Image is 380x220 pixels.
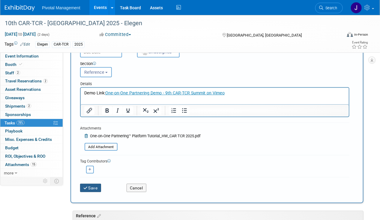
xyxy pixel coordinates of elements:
[80,184,101,192] button: Save
[4,171,13,175] span: more
[31,162,37,167] span: 15
[352,41,368,44] div: Event Rating
[0,127,63,135] a: Playbook
[80,158,349,164] div: Tag Contributors
[179,106,190,115] button: Bullet list
[5,62,23,67] span: Booth
[0,135,63,144] a: Misc. Expenses & Credits
[127,184,146,192] button: Cancel
[80,79,349,87] div: Details
[90,134,200,138] span: One-on-One Partnering™ Platform Tutorial_HW_CAR TCR 2025.pdf
[5,87,41,92] span: Asset Reservations
[5,162,37,167] span: Attachments
[347,32,353,37] img: Format-Inperson.png
[169,106,179,115] button: Numbered list
[20,42,30,46] a: Edit
[0,102,63,110] a: Shipments2
[0,152,63,160] a: ROI, Objectives & ROO
[17,32,23,37] span: to
[98,31,133,38] button: Committed
[5,129,22,133] span: Playbook
[5,154,45,159] span: ROI, Objectives & ROO
[80,61,326,67] div: Section
[27,104,31,108] span: 2
[315,31,368,40] div: Event Format
[141,106,151,115] button: Subscript
[5,137,52,142] span: Misc. Expenses & Credits
[40,177,51,185] td: Personalize Event Tab Strip
[3,18,337,29] div: 10th CAR-TCR - [GEOGRAPHIC_DATA] 2025 - Elegen
[16,70,20,75] span: 2
[5,104,31,109] span: Shipments
[19,63,22,66] i: Booth reservation complete
[141,49,172,54] span: Unassigned
[315,3,343,13] a: Search
[123,106,133,115] button: Underline
[323,6,337,10] span: Search
[5,79,48,83] span: Travel Reservations
[5,95,25,100] span: Giveaways
[4,41,30,48] td: Tags
[5,5,35,11] img: ExhibitDay
[0,111,63,119] a: Sponsorships
[151,106,161,115] button: Superscript
[80,126,200,131] div: Attachments
[4,31,36,37] span: [DATE] [DATE]
[81,88,349,104] iframe: Rich Text Area
[0,77,63,85] a: Travel Reservations2
[5,112,31,117] span: Sponsorships
[112,106,123,115] button: Italic
[0,161,63,169] a: Attachments15
[84,70,104,75] span: Reference
[37,33,49,37] span: (2 days)
[0,94,63,102] a: Giveaways
[0,169,63,177] a: more
[73,41,85,48] div: 2025
[0,85,63,94] a: Asset Reservations
[0,119,63,127] a: Tasks78%
[5,145,19,150] span: Budget
[351,2,362,13] img: Jessica Gatton
[0,144,63,152] a: Budget
[35,41,50,48] div: Elegen
[227,33,302,37] span: [GEOGRAPHIC_DATA], [GEOGRAPHIC_DATA]
[52,41,70,48] div: CAR-TCR
[0,69,63,77] a: Staff2
[102,106,112,115] button: Bold
[354,32,368,37] div: In-Person
[96,213,101,219] a: Edit sections
[5,54,39,58] span: Event Information
[0,52,63,60] a: Event Information
[84,106,94,115] button: Insert/edit link
[51,177,63,185] td: Toggle Event Tabs
[42,5,80,10] span: Pivotal Management
[80,67,112,77] button: Reference
[5,70,20,75] span: Staff
[0,61,63,69] a: Booth
[16,120,25,125] span: 78%
[43,79,48,83] span: 2
[4,120,25,125] span: Tasks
